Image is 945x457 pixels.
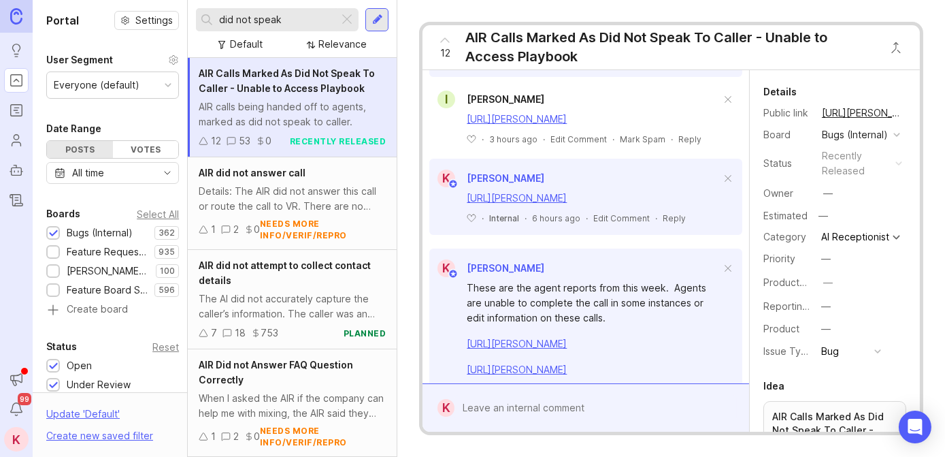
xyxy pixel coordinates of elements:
[819,274,837,291] button: ProductboardID
[230,37,263,52] div: Default
[822,148,890,178] div: recently released
[899,411,931,443] div: Open Intercom Messenger
[18,393,31,405] span: 99
[467,192,567,204] a: [URL][PERSON_NAME]
[46,52,113,68] div: User Segment
[159,285,175,296] p: 596
[199,99,386,129] div: AIR calls being handed off to agents, marked as did not speak to caller.
[4,158,29,183] a: Autopilot
[156,168,178,178] svg: toggle icon
[72,166,104,180] div: All time
[448,269,459,279] img: member badge
[465,28,876,66] div: AIR Calls Marked As Did Not Speak To Caller - Unable to Access Playbook
[290,136,386,147] div: recently released
[550,133,607,145] div: Edit Comment
[593,212,650,224] div: Edit Comment
[344,328,386,339] div: planned
[265,133,271,148] div: 0
[655,212,657,224] div: ·
[4,128,29,153] a: Users
[620,133,665,145] button: Mark Spam
[46,304,179,317] a: Create board
[763,84,797,100] div: Details
[233,429,239,444] div: 2
[467,93,544,105] span: [PERSON_NAME]
[763,277,835,288] label: ProductboardID
[821,344,839,359] div: Bug
[199,167,305,178] span: AIR did not answer call
[489,212,519,224] div: Internal
[260,425,386,448] div: needs more info/verif/repro
[467,262,544,274] span: [PERSON_NAME]
[159,247,175,257] p: 935
[437,91,455,108] div: I
[4,98,29,123] a: Roadmaps
[188,250,397,349] a: AIR did not attempt to collect contact detailsThe AI did not accurately capture the caller’s info...
[678,133,701,145] div: Reply
[211,133,221,148] div: 12
[188,58,397,157] a: AIR Calls Marked As Did Not Speak To Caller - Unable to Access PlaybookAIR calls being handed off...
[822,127,888,142] div: Bugs (Internal)
[239,133,250,148] div: 53
[429,259,544,277] a: K[PERSON_NAME]
[467,281,720,326] div: These are the agent reports from this week. Agents are unable to complete the call in some instan...
[318,37,367,52] div: Relevance
[763,300,836,312] label: Reporting Team
[260,218,386,241] div: needs more info/verif/repro
[199,67,375,94] span: AIR Calls Marked As Did Not Speak To Caller - Unable to Access Playbook
[233,222,239,237] div: 2
[467,338,567,349] a: [URL][PERSON_NAME]
[586,212,588,224] div: ·
[188,157,397,250] a: AIR did not answer callDetails: The AIR did not answer this call or route the call to VR. There a...
[612,133,614,145] div: ·
[763,345,813,357] label: Issue Type
[46,121,101,137] div: Date Range
[482,212,484,224] div: ·
[467,113,567,125] a: [URL][PERSON_NAME]
[254,222,260,237] div: 0
[159,227,175,238] p: 362
[437,170,455,187] div: K
[821,232,889,242] div: AI Receptionist
[199,391,386,421] div: When I asked the AIR if the company can help me with mixing, the AIR said they cannot offer guida...
[823,186,833,201] div: —
[440,46,450,61] span: 12
[67,264,149,279] div: [PERSON_NAME] (Public)
[10,8,22,24] img: Canny Home
[543,133,545,145] div: ·
[137,210,179,218] div: Select All
[429,170,544,187] a: K[PERSON_NAME]
[467,172,544,184] span: [PERSON_NAME]
[47,141,113,158] div: Posts
[763,156,811,171] div: Status
[199,291,386,321] div: The AI did not accurately capture the caller’s information. The caller was an existing client, bu...
[219,12,333,27] input: Search...
[211,429,216,444] div: 1
[763,230,811,245] div: Category
[763,323,799,334] label: Product
[211,326,217,341] div: 7
[4,188,29,212] a: Changelog
[199,184,386,214] div: Details: The AIR did not answer this call or route the call to VR. There are no Events, recording...
[4,397,29,422] button: Notifications
[67,245,148,259] div: Feature Requests (Internal)
[261,326,278,341] div: 753
[532,212,580,224] span: 6 hours ago
[199,359,353,385] span: AIR Did not Answer FAQ Question Correctly
[429,91,544,108] a: I[PERSON_NAME]
[448,179,459,189] img: member badge
[4,367,29,392] button: Announcements
[818,104,906,122] a: [URL][PERSON_NAME]
[763,106,811,121] div: Public link
[235,326,246,341] div: 18
[821,299,831,314] div: —
[254,429,260,444] div: 0
[763,378,784,394] div: Idea
[467,364,567,375] a: [URL][PERSON_NAME]
[113,141,179,158] div: Votes
[114,11,179,30] button: Settings
[160,266,175,277] p: 100
[763,211,808,221] div: Estimated
[482,133,484,145] div: ·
